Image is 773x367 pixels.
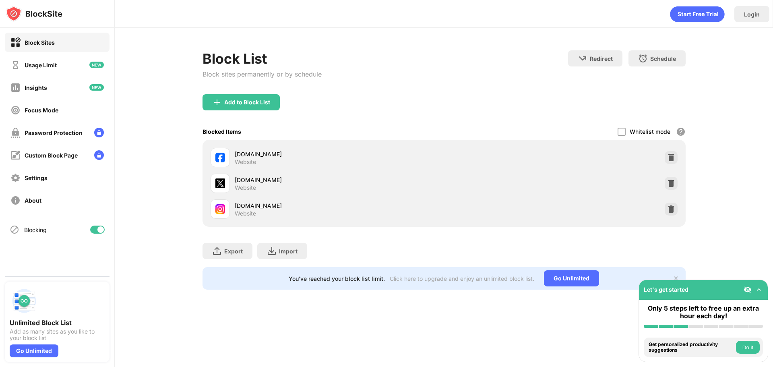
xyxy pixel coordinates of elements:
[10,328,105,341] div: Add as many sites as you like to your block list
[203,70,322,78] div: Block sites permanently or by schedule
[25,84,47,91] div: Insights
[235,150,444,158] div: [DOMAIN_NAME]
[215,153,225,162] img: favicons
[89,62,104,68] img: new-icon.svg
[94,128,104,137] img: lock-menu.svg
[279,248,298,255] div: Import
[10,150,21,160] img: customize-block-page-off.svg
[10,105,21,115] img: focus-off.svg
[25,62,57,68] div: Usage Limit
[94,150,104,160] img: lock-menu.svg
[630,128,670,135] div: Whitelist mode
[235,158,256,166] div: Website
[544,270,599,286] div: Go Unlimited
[10,128,21,138] img: password-protection-off.svg
[24,226,47,233] div: Blocking
[224,248,243,255] div: Export
[644,305,763,320] div: Only 5 steps left to free up an extra hour each day!
[25,107,58,114] div: Focus Mode
[390,275,534,282] div: Click here to upgrade and enjoy an unlimited block list.
[10,344,58,357] div: Go Unlimited
[215,204,225,214] img: favicons
[644,286,688,293] div: Let's get started
[235,184,256,191] div: Website
[6,6,62,22] img: logo-blocksite.svg
[736,341,760,354] button: Do it
[25,197,41,204] div: About
[10,83,21,93] img: insights-off.svg
[235,176,444,184] div: [DOMAIN_NAME]
[25,39,55,46] div: Block Sites
[744,11,760,18] div: Login
[10,37,21,48] img: block-on.svg
[670,6,725,22] div: animation
[235,210,256,217] div: Website
[25,174,48,181] div: Settings
[10,60,21,70] img: time-usage-off.svg
[203,128,241,135] div: Blocked Items
[649,342,734,353] div: Get personalized productivity suggestions
[89,84,104,91] img: new-icon.svg
[235,201,444,210] div: [DOMAIN_NAME]
[673,275,679,282] img: x-button.svg
[224,99,270,106] div: Add to Block List
[203,50,322,67] div: Block List
[650,55,676,62] div: Schedule
[10,173,21,183] img: settings-off.svg
[590,55,613,62] div: Redirect
[25,152,78,159] div: Custom Block Page
[10,225,19,234] img: blocking-icon.svg
[744,286,752,294] img: eye-not-visible.svg
[10,286,39,315] img: push-block-list.svg
[215,178,225,188] img: favicons
[755,286,763,294] img: omni-setup-toggle.svg
[25,129,83,136] div: Password Protection
[289,275,385,282] div: You’ve reached your block list limit.
[10,195,21,205] img: about-off.svg
[10,319,105,327] div: Unlimited Block List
